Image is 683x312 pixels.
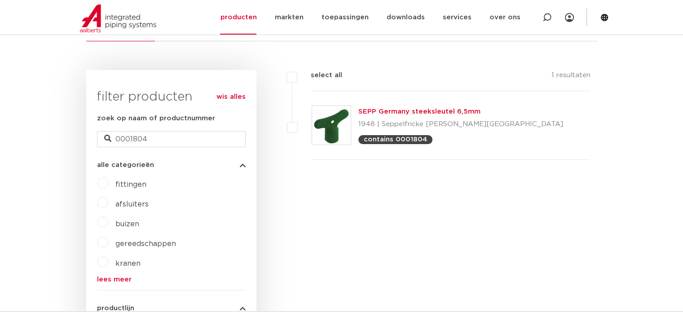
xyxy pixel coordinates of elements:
[97,131,246,147] input: zoeken
[97,305,246,312] button: productlijn
[97,162,154,168] span: alle categorieën
[97,276,246,283] a: lees meer
[115,181,146,188] a: fittingen
[115,220,139,228] a: buizen
[97,113,215,124] label: zoek op naam of productnummer
[97,162,246,168] button: alle categorieën
[358,117,563,132] p: 1948 | Seppelfricke [PERSON_NAME][GEOGRAPHIC_DATA]
[115,201,149,208] a: afsluiters
[358,108,480,115] a: SEPP Germany steeksleutel 6,5mm
[97,305,134,312] span: productlijn
[115,240,176,247] a: gereedschappen
[312,106,351,145] img: Thumbnail for SEPP Germany steeksleutel 6,5mm
[297,70,342,81] label: select all
[551,70,590,84] p: 1 resultaten
[115,260,141,267] a: kranen
[364,136,427,143] p: contains 0001804
[216,92,246,102] a: wis alles
[97,88,246,106] h3: filter producten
